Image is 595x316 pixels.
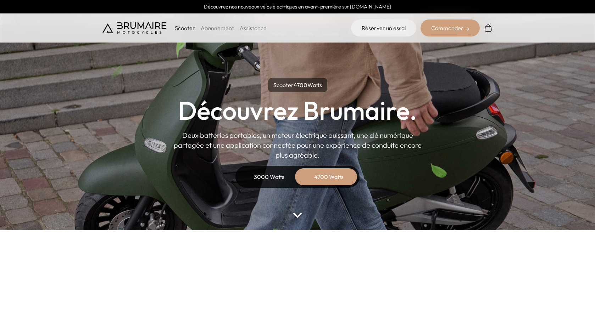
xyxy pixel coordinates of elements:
p: Scooter Watts [268,78,327,92]
h1: Découvrez Brumaire. [178,98,417,123]
img: Panier [484,24,493,32]
img: arrow-bottom.png [293,213,302,218]
span: 4700 [294,81,307,89]
a: Réserver un essai [351,19,416,36]
img: right-arrow-2.png [465,27,469,31]
div: 3000 Watts [241,168,297,185]
p: Deux batteries portables, un moteur électrique puissant, une clé numérique partagée et une applic... [173,130,422,160]
img: Brumaire Motocycles [102,22,166,34]
p: Scooter [175,24,195,32]
a: Abonnement [201,24,234,32]
a: Assistance [240,24,267,32]
div: 4700 Watts [300,168,357,185]
div: Commander [421,19,480,36]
